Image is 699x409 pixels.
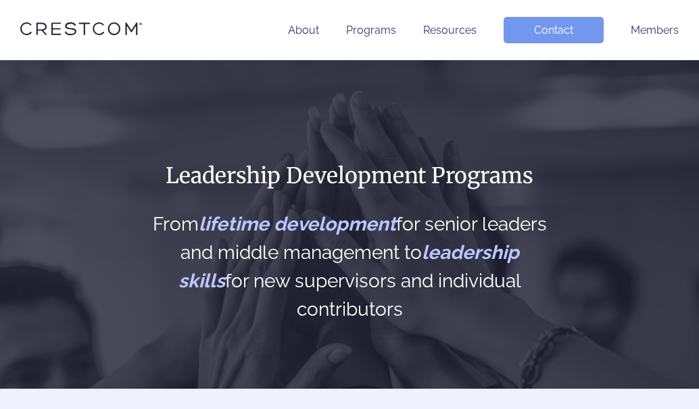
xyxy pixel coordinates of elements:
[288,24,319,37] a: About
[199,213,396,235] span: lifetime development
[504,17,604,43] a: Contact
[423,24,477,37] a: Resources
[346,24,396,37] a: Programs
[148,210,552,324] h2: From for senior leaders and middle management to for new supervisors and individual contributors
[178,241,519,292] span: leadership skills
[148,162,552,190] h1: Leadership Development Programs
[631,24,679,37] a: Members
